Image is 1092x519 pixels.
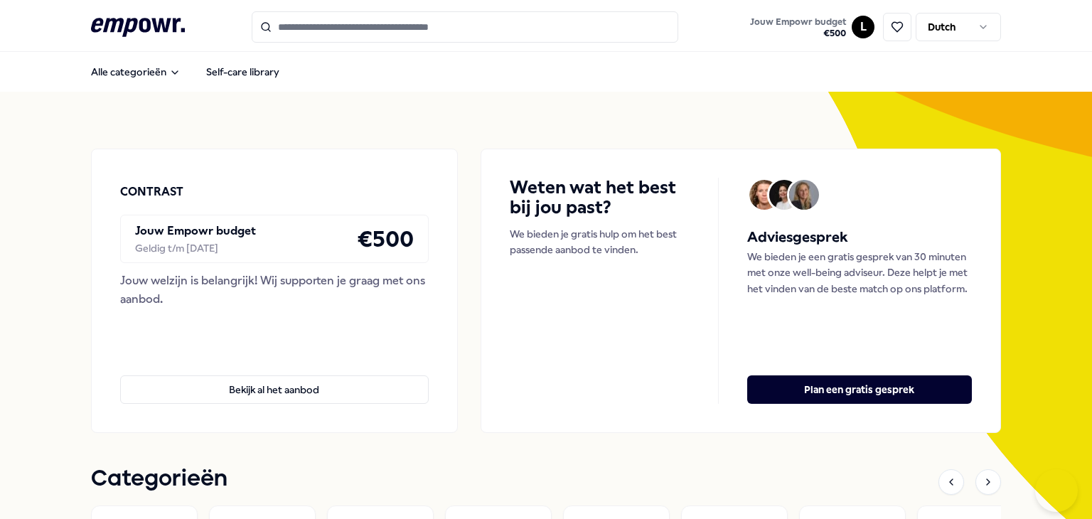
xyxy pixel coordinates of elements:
[747,14,849,42] button: Jouw Empowr budget€500
[195,58,291,86] a: Self-care library
[120,353,429,404] a: Bekijk al het aanbod
[747,226,972,249] h5: Adviesgesprek
[747,249,972,296] p: We bieden je een gratis gesprek van 30 minuten met onze well-being adviseur. Deze helpt je met he...
[749,180,779,210] img: Avatar
[750,16,846,28] span: Jouw Empowr budget
[1035,469,1078,512] iframe: Help Scout Beacon - Open
[357,221,414,257] h4: € 500
[747,375,972,404] button: Plan een gratis gesprek
[769,180,799,210] img: Avatar
[135,240,256,256] div: Geldig t/m [DATE]
[750,28,846,39] span: € 500
[252,11,678,43] input: Search for products, categories or subcategories
[510,178,690,218] h4: Weten wat het best bij jou past?
[789,180,819,210] img: Avatar
[852,16,874,38] button: L
[91,461,227,497] h1: Categorieën
[80,58,291,86] nav: Main
[120,375,429,404] button: Bekijk al het aanbod
[744,12,852,42] a: Jouw Empowr budget€500
[135,222,256,240] p: Jouw Empowr budget
[120,183,183,201] p: CONTRAST
[80,58,192,86] button: Alle categorieën
[120,272,429,308] div: Jouw welzijn is belangrijk! Wij supporten je graag met ons aanbod.
[510,226,690,258] p: We bieden je gratis hulp om het best passende aanbod te vinden.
